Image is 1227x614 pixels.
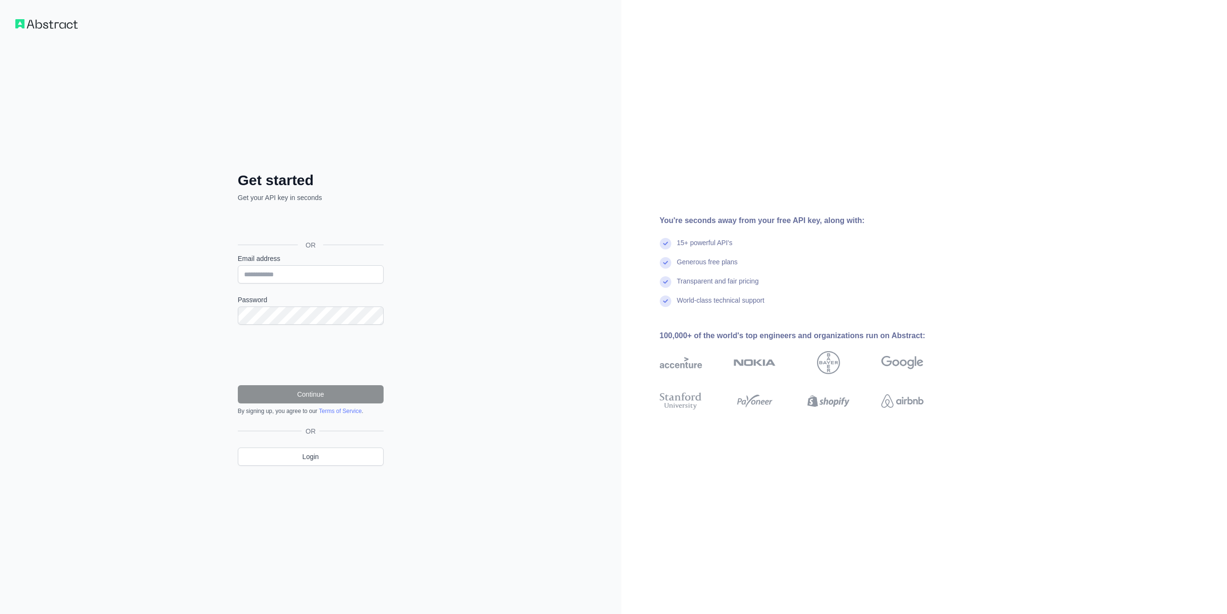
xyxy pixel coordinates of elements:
[238,448,384,466] a: Login
[238,385,384,403] button: Continue
[660,276,671,288] img: check mark
[817,351,840,374] img: bayer
[660,238,671,249] img: check mark
[238,295,384,305] label: Password
[660,295,671,307] img: check mark
[660,330,954,342] div: 100,000+ of the world's top engineers and organizations run on Abstract:
[298,240,323,250] span: OR
[660,257,671,269] img: check mark
[15,19,78,29] img: Workflow
[238,172,384,189] h2: Get started
[881,390,923,412] img: airbnb
[677,238,733,257] div: 15+ powerful API's
[302,426,319,436] span: OR
[238,254,384,263] label: Email address
[660,351,702,374] img: accenture
[238,193,384,202] p: Get your API key in seconds
[238,407,384,415] div: By signing up, you agree to our .
[734,390,776,412] img: payoneer
[734,351,776,374] img: nokia
[660,390,702,412] img: stanford university
[677,276,759,295] div: Transparent and fair pricing
[677,257,738,276] div: Generous free plans
[233,213,386,234] iframe: Pulsante Accedi con Google
[807,390,850,412] img: shopify
[660,215,954,226] div: You're seconds away from your free API key, along with:
[238,336,384,374] iframe: reCAPTCHA
[677,295,765,315] div: World-class technical support
[881,351,923,374] img: google
[319,408,362,414] a: Terms of Service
